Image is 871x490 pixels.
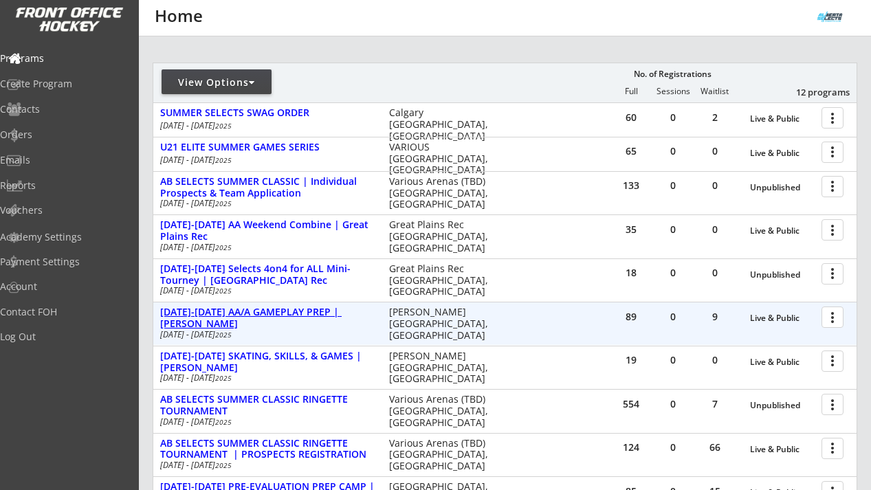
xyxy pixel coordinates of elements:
[160,176,375,199] div: AB SELECTS SUMMER CLASSIC | Individual Prospects & Team Application
[652,355,694,365] div: 0
[652,399,694,409] div: 0
[750,270,815,280] div: Unpublished
[160,199,371,208] div: [DATE] - [DATE]
[652,225,694,234] div: 0
[610,181,652,190] div: 133
[750,401,815,410] div: Unpublished
[160,374,371,382] div: [DATE] - [DATE]
[822,176,844,197] button: more_vert
[610,312,652,322] div: 89
[694,443,736,452] div: 66
[160,287,371,295] div: [DATE] - [DATE]
[652,443,694,452] div: 0
[215,199,232,208] em: 2025
[389,142,497,176] div: VARIOUS [GEOGRAPHIC_DATA], [GEOGRAPHIC_DATA]
[822,307,844,328] button: more_vert
[160,219,375,243] div: [DATE]-[DATE] AA Weekend Combine | Great Plains Rec
[694,312,736,322] div: 9
[610,443,652,452] div: 124
[389,107,497,142] div: Calgary [GEOGRAPHIC_DATA], [GEOGRAPHIC_DATA]
[694,146,736,156] div: 0
[694,399,736,409] div: 7
[652,113,694,122] div: 0
[160,122,371,130] div: [DATE] - [DATE]
[389,176,497,210] div: Various Arenas (TBD) [GEOGRAPHIC_DATA], [GEOGRAPHIC_DATA]
[160,307,375,330] div: [DATE]-[DATE] AA/A GAMEPLAY PREP | [PERSON_NAME]
[389,394,497,428] div: Various Arenas (TBD) [GEOGRAPHIC_DATA], [GEOGRAPHIC_DATA]
[215,121,232,131] em: 2025
[630,69,715,79] div: No. of Registrations
[694,181,736,190] div: 0
[160,350,375,374] div: [DATE]-[DATE] SKATING, SKILLS, & GAMES | [PERSON_NAME]
[215,460,232,470] em: 2025
[389,350,497,385] div: [PERSON_NAME] [GEOGRAPHIC_DATA], [GEOGRAPHIC_DATA]
[694,225,736,234] div: 0
[652,181,694,190] div: 0
[652,146,694,156] div: 0
[610,399,652,409] div: 554
[389,263,497,298] div: Great Plains Rec [GEOGRAPHIC_DATA], [GEOGRAPHIC_DATA]
[822,438,844,459] button: more_vert
[750,313,815,323] div: Live & Public
[215,417,232,427] em: 2025
[750,183,815,192] div: Unpublished
[822,219,844,241] button: more_vert
[215,155,232,165] em: 2025
[215,286,232,296] em: 2025
[389,438,497,472] div: Various Arenas (TBD) [GEOGRAPHIC_DATA], [GEOGRAPHIC_DATA]
[652,312,694,322] div: 0
[160,142,375,153] div: U21 ELITE SUMMER GAMES SERIES
[215,243,232,252] em: 2025
[694,87,735,96] div: Waitlist
[610,355,652,365] div: 19
[610,87,652,96] div: Full
[160,243,371,252] div: [DATE] - [DATE]
[389,219,497,254] div: Great Plains Rec [GEOGRAPHIC_DATA], [GEOGRAPHIC_DATA]
[750,226,815,236] div: Live & Public
[160,107,375,119] div: SUMMER SELECTS SWAG ORDER
[160,331,371,339] div: [DATE] - [DATE]
[750,445,815,454] div: Live & Public
[652,268,694,278] div: 0
[822,107,844,129] button: more_vert
[694,355,736,365] div: 0
[160,263,375,287] div: [DATE]-[DATE] Selects 4on4 for ALL Mini-Tourney | [GEOGRAPHIC_DATA] Rec
[160,438,375,461] div: AB SELECTS SUMMER CLASSIC RINGETTE TOURNAMENT | PROSPECTS REGISTRATION
[750,114,815,124] div: Live & Public
[610,268,652,278] div: 18
[822,142,844,163] button: more_vert
[160,418,371,426] div: [DATE] - [DATE]
[750,357,815,367] div: Live & Public
[389,307,497,341] div: [PERSON_NAME] [GEOGRAPHIC_DATA], [GEOGRAPHIC_DATA]
[778,86,850,98] div: 12 programs
[610,113,652,122] div: 60
[610,146,652,156] div: 65
[215,330,232,339] em: 2025
[694,113,736,122] div: 2
[652,87,694,96] div: Sessions
[822,263,844,285] button: more_vert
[162,76,272,89] div: View Options
[694,268,736,278] div: 0
[215,373,232,383] em: 2025
[822,394,844,415] button: more_vert
[750,148,815,158] div: Live & Public
[160,394,375,417] div: AB SELECTS SUMMER CLASSIC RINGETTE TOURNAMENT
[822,350,844,372] button: more_vert
[610,225,652,234] div: 35
[160,461,371,469] div: [DATE] - [DATE]
[160,156,371,164] div: [DATE] - [DATE]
